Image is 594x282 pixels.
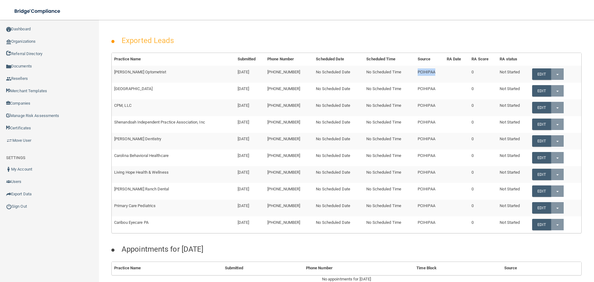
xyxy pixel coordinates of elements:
[414,262,501,275] th: Time Block
[235,83,265,99] td: [DATE]
[112,216,235,233] td: Caribou Eyecare PA
[313,53,364,66] th: Scheduled Date
[364,166,415,183] td: No Scheduled Time
[112,150,235,166] td: Carolina Behavioral Healthcare
[364,183,415,200] td: No Scheduled Time
[6,64,11,69] img: icon-documents.8dae5593.png
[313,216,364,233] td: No Scheduled Date
[313,66,364,82] td: No Scheduled Date
[469,99,497,116] td: 0
[313,116,364,133] td: No Scheduled Date
[532,119,551,130] a: Edit
[235,116,265,133] td: [DATE]
[364,83,415,99] td: No Scheduled Time
[415,166,444,183] td: PCIHIPAA
[235,99,265,116] td: [DATE]
[313,150,364,166] td: No Scheduled Date
[6,27,11,32] img: ic_dashboard_dark.d01f4a41.png
[265,99,313,116] td: [PHONE_NUMBER]
[6,76,11,81] img: ic_reseller.de258add.png
[265,83,313,99] td: [PHONE_NUMBER]
[112,262,222,275] th: Practice Name
[6,167,11,172] img: ic_user_dark.df1a06c3.png
[112,166,235,183] td: Living Hope Health & Wellness
[497,216,529,233] td: Not Started
[112,99,235,116] td: CPM, LLC
[415,53,444,66] th: Source
[265,200,313,216] td: [PHONE_NUMBER]
[112,116,235,133] td: Shenandoah Independent Practice Association, Inc
[532,102,551,113] a: Edit
[115,32,180,49] h2: Exported Leads
[497,99,529,116] td: Not Started
[265,116,313,133] td: [PHONE_NUMBER]
[303,262,414,275] th: Phone Number
[265,216,313,233] td: [PHONE_NUMBER]
[469,66,497,82] td: 0
[112,53,235,66] th: Practice Name
[6,204,12,209] img: ic_power_dark.7ecde6b1.png
[235,216,265,233] td: [DATE]
[532,202,551,214] a: Edit
[364,66,415,82] td: No Scheduled Time
[469,53,497,66] th: RA Score
[532,185,551,197] a: Edit
[112,133,235,150] td: [PERSON_NAME] Dentistry
[444,53,469,66] th: RA Date
[415,150,444,166] td: PCIHIPAA
[112,66,235,82] td: [PERSON_NAME] Optometrist
[415,99,444,116] td: PCIHIPAA
[532,169,551,180] a: Edit
[532,219,551,230] a: Edit
[9,5,66,18] img: bridge_compliance_login_screen.278c3ca4.svg
[415,200,444,216] td: PCIHIPAA
[112,83,235,99] td: [GEOGRAPHIC_DATA]
[497,166,529,183] td: Not Started
[115,241,209,258] h2: Appointments for [DATE]
[497,53,529,66] th: RA status
[497,133,529,150] td: Not Started
[265,150,313,166] td: [PHONE_NUMBER]
[469,166,497,183] td: 0
[469,200,497,216] td: 0
[265,53,313,66] th: Phone Number
[265,166,313,183] td: [PHONE_NUMBER]
[313,133,364,150] td: No Scheduled Date
[497,200,529,216] td: Not Started
[235,150,265,166] td: [DATE]
[415,66,444,82] td: PCIHIPAA
[497,116,529,133] td: Not Started
[532,85,551,97] a: Edit
[6,39,11,44] img: organization-icon.f8decf85.png
[563,239,587,263] iframe: Drift Widget Chat Controller
[235,183,265,200] td: [DATE]
[469,150,497,166] td: 0
[415,116,444,133] td: PCIHIPAA
[313,166,364,183] td: No Scheduled Date
[469,183,497,200] td: 0
[364,150,415,166] td: No Scheduled Time
[112,183,235,200] td: [PERSON_NAME] Ranch Dental
[265,66,313,82] td: [PHONE_NUMBER]
[415,216,444,233] td: PCIHIPAA
[235,66,265,82] td: [DATE]
[112,200,235,216] td: Primary Care Pediatrics
[235,53,265,66] th: Submitted
[364,200,415,216] td: No Scheduled Time
[313,83,364,99] td: No Scheduled Date
[469,83,497,99] td: 0
[364,116,415,133] td: No Scheduled Time
[532,135,551,147] a: Edit
[497,83,529,99] td: Not Started
[6,192,11,197] img: icon-export.b9366987.png
[6,137,12,144] img: briefcase.64adab9b.png
[497,183,529,200] td: Not Started
[415,183,444,200] td: PCIHIPAA
[265,133,313,150] td: [PHONE_NUMBER]
[415,133,444,150] td: PCIHIPAA
[313,183,364,200] td: No Scheduled Date
[532,68,551,80] a: Edit
[364,216,415,233] td: No Scheduled Time
[235,133,265,150] td: [DATE]
[313,200,364,216] td: No Scheduled Date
